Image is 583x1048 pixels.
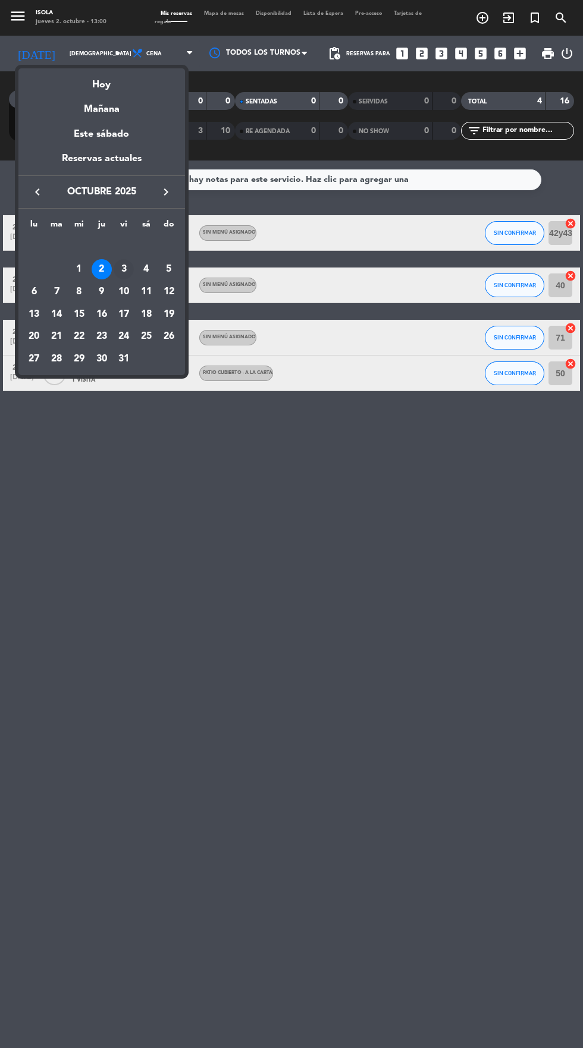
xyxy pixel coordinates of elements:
[45,303,68,326] td: 14 de octubre de 2025
[23,348,46,370] td: 27 de octubre de 2025
[24,326,44,347] div: 20
[159,304,179,325] div: 19
[18,118,185,151] div: Este sábado
[114,326,134,347] div: 24
[90,218,113,236] th: jueves
[90,281,113,303] td: 9 de octubre de 2025
[155,184,177,200] button: keyboard_arrow_right
[92,326,112,347] div: 23
[90,348,113,370] td: 30 de octubre de 2025
[92,304,112,325] div: 16
[46,304,67,325] div: 14
[136,304,156,325] div: 18
[69,326,89,347] div: 22
[68,218,90,236] th: miércoles
[158,326,180,348] td: 26 de octubre de 2025
[135,303,158,326] td: 18 de octubre de 2025
[24,282,44,302] div: 6
[136,259,156,279] div: 4
[92,282,112,302] div: 9
[23,326,46,348] td: 20 de octubre de 2025
[45,281,68,303] td: 7 de octubre de 2025
[46,282,67,302] div: 7
[30,185,45,199] i: keyboard_arrow_left
[159,259,179,279] div: 5
[23,281,46,303] td: 6 de octubre de 2025
[159,282,179,302] div: 12
[69,304,89,325] div: 15
[68,326,90,348] td: 22 de octubre de 2025
[18,68,185,93] div: Hoy
[135,258,158,281] td: 4 de octubre de 2025
[24,304,44,325] div: 13
[68,281,90,303] td: 8 de octubre de 2025
[45,218,68,236] th: martes
[135,218,158,236] th: sábado
[90,303,113,326] td: 16 de octubre de 2025
[45,348,68,370] td: 28 de octubre de 2025
[90,258,113,281] td: 2 de octubre de 2025
[112,348,135,370] td: 31 de octubre de 2025
[69,349,89,369] div: 29
[112,218,135,236] th: viernes
[136,282,156,302] div: 11
[68,258,90,281] td: 1 de octubre de 2025
[23,218,46,236] th: lunes
[45,326,68,348] td: 21 de octubre de 2025
[159,326,179,347] div: 26
[158,303,180,326] td: 19 de octubre de 2025
[92,349,112,369] div: 30
[114,349,134,369] div: 31
[24,349,44,369] div: 27
[135,281,158,303] td: 11 de octubre de 2025
[68,303,90,326] td: 15 de octubre de 2025
[136,326,156,347] div: 25
[112,303,135,326] td: 17 de octubre de 2025
[135,326,158,348] td: 25 de octubre de 2025
[158,281,180,303] td: 12 de octubre de 2025
[23,303,46,326] td: 13 de octubre de 2025
[114,259,134,279] div: 3
[46,326,67,347] div: 21
[18,151,185,175] div: Reservas actuales
[69,259,89,279] div: 1
[158,218,180,236] th: domingo
[68,348,90,370] td: 29 de octubre de 2025
[112,281,135,303] td: 10 de octubre de 2025
[23,236,180,259] td: OCT.
[69,282,89,302] div: 8
[112,258,135,281] td: 3 de octubre de 2025
[159,185,173,199] i: keyboard_arrow_right
[92,259,112,279] div: 2
[114,282,134,302] div: 10
[114,304,134,325] div: 17
[48,184,155,200] span: octubre 2025
[158,258,180,281] td: 5 de octubre de 2025
[112,326,135,348] td: 24 de octubre de 2025
[18,93,185,117] div: Mañana
[90,326,113,348] td: 23 de octubre de 2025
[27,184,48,200] button: keyboard_arrow_left
[46,349,67,369] div: 28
